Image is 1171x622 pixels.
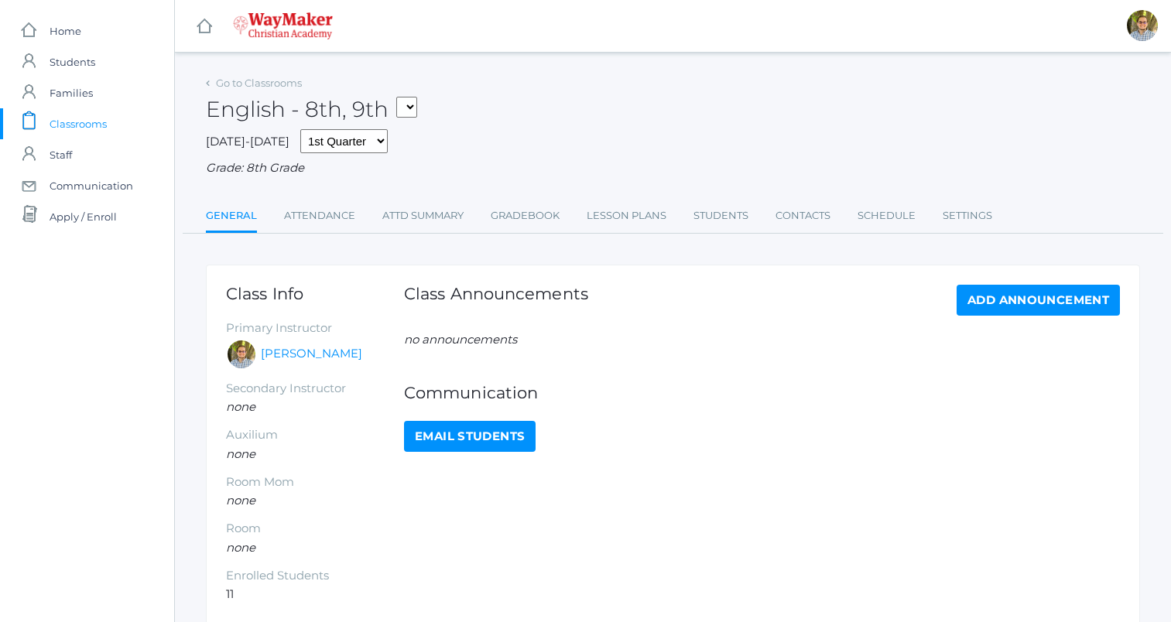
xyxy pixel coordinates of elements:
span: [DATE]-[DATE] [206,134,289,149]
h5: Primary Instructor [226,322,404,335]
span: Home [50,15,81,46]
h5: Room Mom [226,476,404,489]
a: Lesson Plans [587,200,666,231]
h5: Secondary Instructor [226,382,404,395]
a: Settings [943,200,992,231]
em: none [226,493,255,508]
em: none [226,540,255,555]
a: Email Students [404,421,536,452]
h1: Class Announcements [404,285,588,312]
em: no announcements [404,332,517,347]
span: Communication [50,170,133,201]
a: Gradebook [491,200,560,231]
li: 11 [226,586,404,603]
span: Students [50,46,95,77]
div: Kylen Braileanu [1127,10,1158,41]
h1: Class Info [226,285,404,302]
span: Families [50,77,93,108]
h1: Communication [404,384,1120,402]
a: Attd Summary [382,200,464,231]
div: Kylen Braileanu [226,339,257,370]
span: Apply / Enroll [50,201,117,232]
h5: Enrolled Students [226,569,404,583]
em: none [226,446,255,461]
h5: Auxilium [226,429,404,442]
div: Grade: 8th Grade [206,159,1140,177]
a: Students [693,200,748,231]
h2: English - 8th, 9th [206,97,417,121]
em: none [226,399,255,414]
a: Add Announcement [957,285,1120,316]
h5: Room [226,522,404,535]
img: waymaker-logo-stack-white-1602f2b1af18da31a5905e9982d058868370996dac5278e84edea6dabf9a3315.png [233,12,333,39]
a: Go to Classrooms [216,77,302,89]
a: Contacts [776,200,830,231]
a: Attendance [284,200,355,231]
a: [PERSON_NAME] [261,345,362,363]
span: Classrooms [50,108,107,139]
a: General [206,200,257,234]
a: Schedule [858,200,916,231]
span: Staff [50,139,72,170]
